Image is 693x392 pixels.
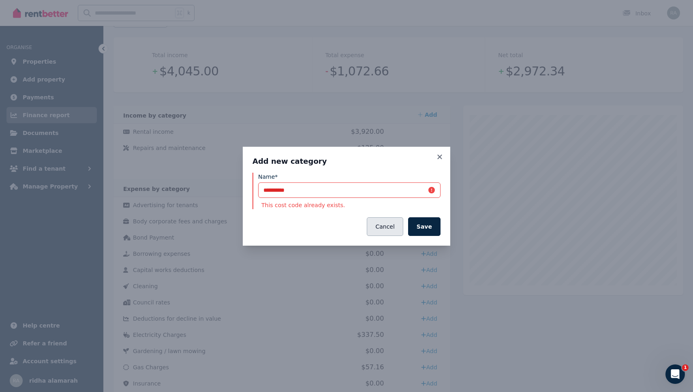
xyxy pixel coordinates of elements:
h3: Add new category [252,156,441,166]
iframe: Intercom live chat [665,364,685,384]
button: Cancel [367,217,403,236]
button: Save [408,217,441,236]
p: This cost code already exists. [258,201,441,209]
span: 1 [682,364,689,371]
label: Name* [258,173,278,181]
